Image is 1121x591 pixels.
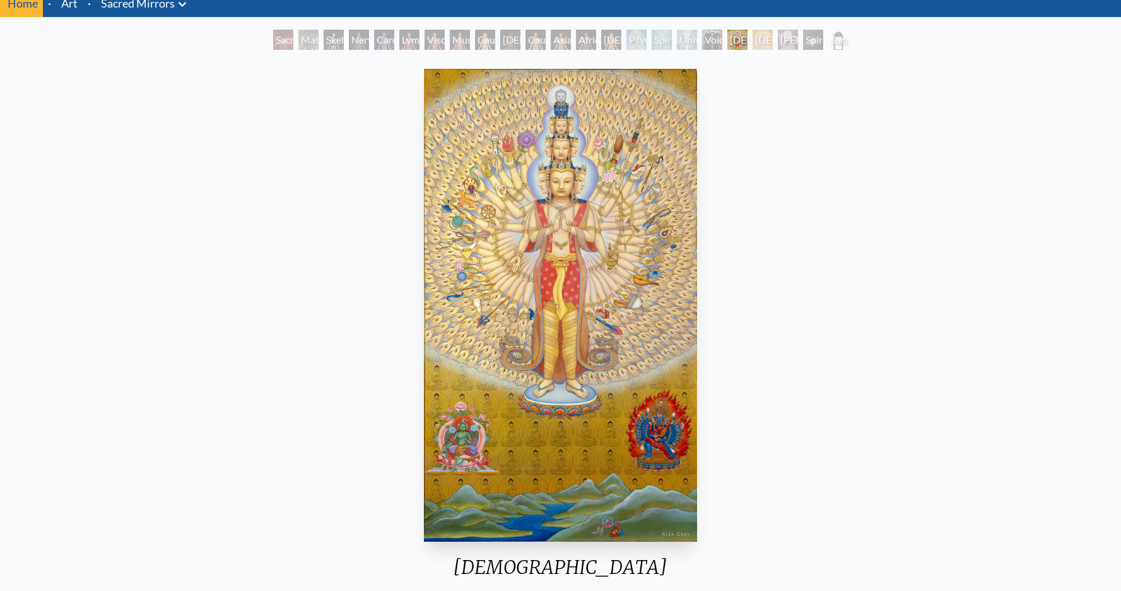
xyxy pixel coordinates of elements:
div: [DEMOGRAPHIC_DATA] [753,30,773,50]
div: Caucasian Man [525,30,546,50]
div: Cardiovascular System [374,30,394,50]
div: Lymphatic System [399,30,420,50]
div: Skeletal System [324,30,344,50]
img: 18-Avalokitesvara-1983-Alex-Grey-watermarked.jpg [424,69,697,542]
div: Nervous System [349,30,369,50]
div: [DEMOGRAPHIC_DATA] [419,556,702,588]
div: Sacred Mirrors Frame [828,30,848,50]
div: [DEMOGRAPHIC_DATA] Woman [500,30,520,50]
div: Spiritual World [803,30,823,50]
div: African Man [576,30,596,50]
div: Material World [298,30,319,50]
div: [PERSON_NAME] [778,30,798,50]
div: Universal Mind Lattice [677,30,697,50]
div: [DEMOGRAPHIC_DATA] Woman [601,30,621,50]
div: Caucasian Woman [475,30,495,50]
div: Asian Man [551,30,571,50]
div: Void Clear Light [702,30,722,50]
div: [DEMOGRAPHIC_DATA] [727,30,748,50]
div: Psychic Energy System [626,30,647,50]
div: Viscera [425,30,445,50]
div: Spiritual Energy System [652,30,672,50]
div: Muscle System [450,30,470,50]
div: Sacred Mirrors Room, [GEOGRAPHIC_DATA] [273,30,293,50]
